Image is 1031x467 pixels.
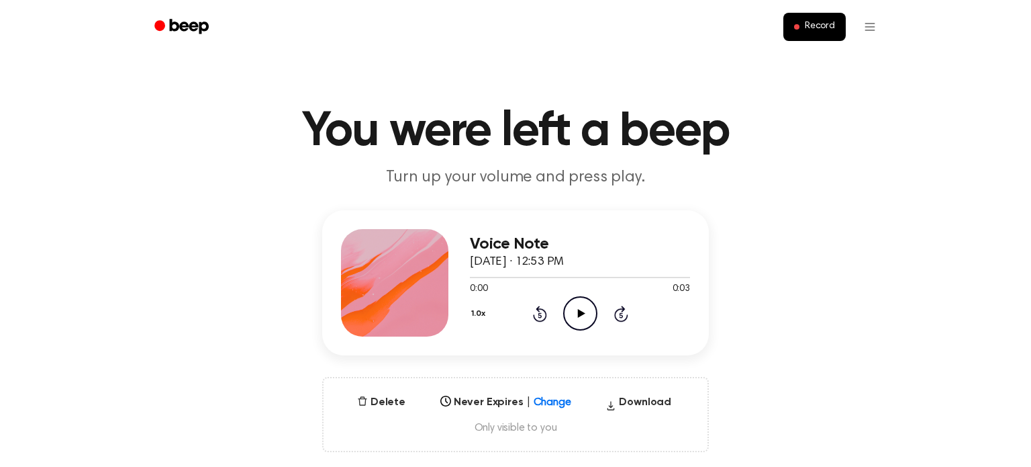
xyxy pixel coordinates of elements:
button: Delete [352,394,411,411]
span: 0:00 [470,282,487,296]
span: [DATE] · 12:53 PM [470,256,564,268]
button: Record [783,13,846,41]
p: Turn up your volume and press play. [258,167,773,189]
span: 0:03 [673,282,690,296]
span: Only visible to you [340,421,691,435]
button: Open menu [854,11,886,43]
h1: You were left a beep [172,108,859,156]
h3: Voice Note [470,235,690,253]
a: Beep [145,14,221,40]
button: 1.0x [470,302,490,325]
span: Record [805,21,835,33]
button: Download [600,394,677,416]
